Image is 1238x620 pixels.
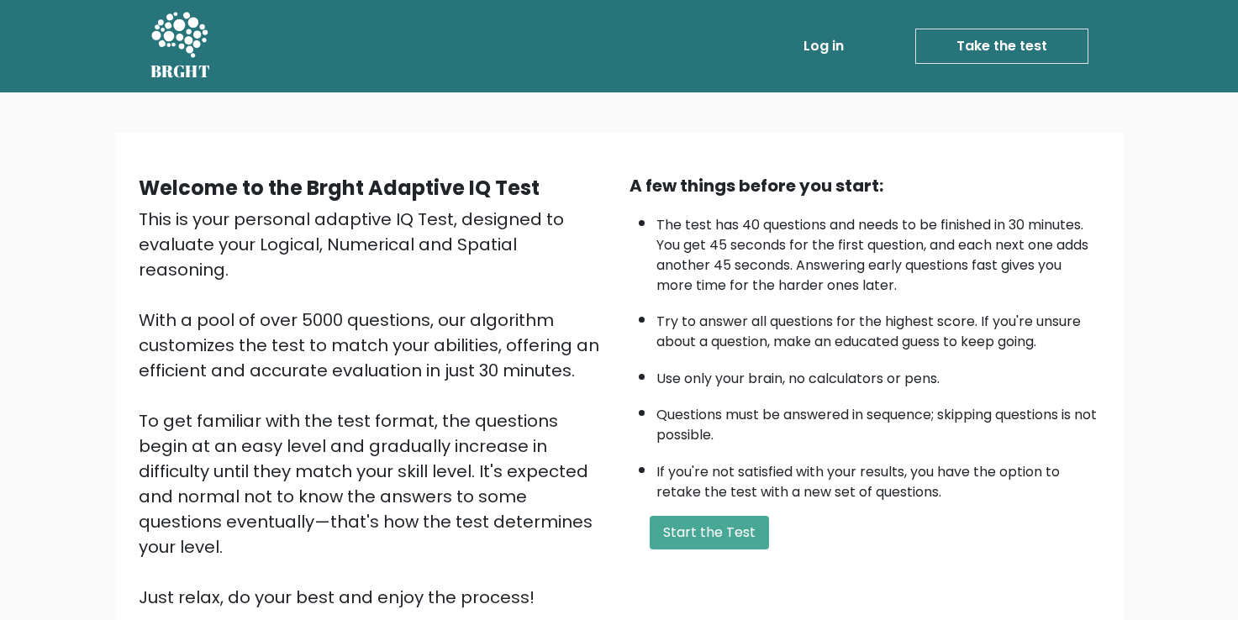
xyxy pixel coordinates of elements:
[656,454,1100,502] li: If you're not satisfied with your results, you have the option to retake the test with a new set ...
[656,303,1100,352] li: Try to answer all questions for the highest score. If you're unsure about a question, make an edu...
[915,29,1088,64] a: Take the test
[656,397,1100,445] li: Questions must be answered in sequence; skipping questions is not possible.
[797,29,851,63] a: Log in
[656,360,1100,389] li: Use only your brain, no calculators or pens.
[150,7,211,86] a: BRGHT
[139,174,540,202] b: Welcome to the Brght Adaptive IQ Test
[139,207,609,610] div: This is your personal adaptive IQ Test, designed to evaluate your Logical, Numerical and Spatial ...
[650,516,769,549] button: Start the Test
[630,173,1100,198] div: A few things before you start:
[150,61,211,81] h5: BRGHT
[656,207,1100,296] li: The test has 40 questions and needs to be finished in 30 minutes. You get 45 seconds for the firs...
